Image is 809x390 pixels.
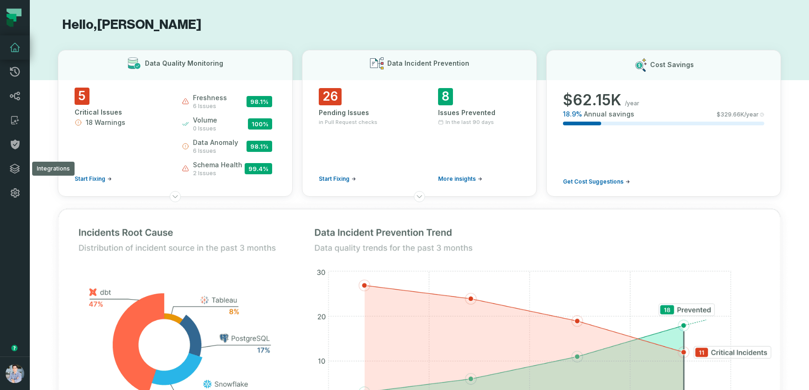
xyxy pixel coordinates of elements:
span: $ 329.66K /year [717,111,759,118]
a: Start Fixing [319,175,356,183]
a: Get Cost Suggestions [563,178,630,185]
span: 2 issues [193,170,242,177]
span: Annual savings [584,109,634,119]
span: In the last 90 days [446,118,494,126]
div: Integrations [32,162,75,176]
span: schema health [193,160,242,170]
span: 100 % [248,118,272,130]
span: freshness [193,93,227,103]
h3: Cost Savings [650,60,694,69]
span: $ 62.15K [563,91,621,109]
span: 18.9 % [563,109,582,119]
span: Start Fixing [75,175,105,183]
span: volume [193,116,217,125]
img: avatar of Alon Nafta [6,364,24,383]
span: /year [625,100,639,107]
span: 0 issues [193,125,217,132]
span: Start Fixing [319,175,350,183]
span: 18 Warnings [86,118,125,127]
span: 98.1 % [247,96,272,107]
span: 26 [319,88,342,105]
span: in Pull Request checks [319,118,377,126]
span: 98.1 % [247,141,272,152]
h3: Data Incident Prevention [387,59,469,68]
div: Pending Issues [319,108,401,117]
a: Start Fixing [75,175,112,183]
button: Cost Savings$62.15K/year18.9%Annual savings$329.66K/yearGet Cost Suggestions [546,50,781,197]
span: 99.4 % [245,163,272,174]
span: 6 issues [193,103,227,110]
a: More insights [438,175,482,183]
span: More insights [438,175,476,183]
span: 6 issues [193,147,238,155]
span: 8 [438,88,453,105]
button: Data Incident Prevention26Pending Issuesin Pull Request checksStart Fixing8Issues PreventedIn the... [302,50,537,197]
div: Issues Prevented [438,108,520,117]
span: 5 [75,88,89,105]
div: Critical Issues [75,108,165,117]
span: Get Cost Suggestions [563,178,624,185]
button: Data Quality Monitoring5Critical Issues18 WarningsStart Fixingfreshness6 issues98.1%volume0 issue... [58,50,293,197]
span: data anomaly [193,138,238,147]
h1: Hello, [PERSON_NAME] [58,17,781,33]
h3: Data Quality Monitoring [145,59,223,68]
div: Tooltip anchor [10,344,19,352]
